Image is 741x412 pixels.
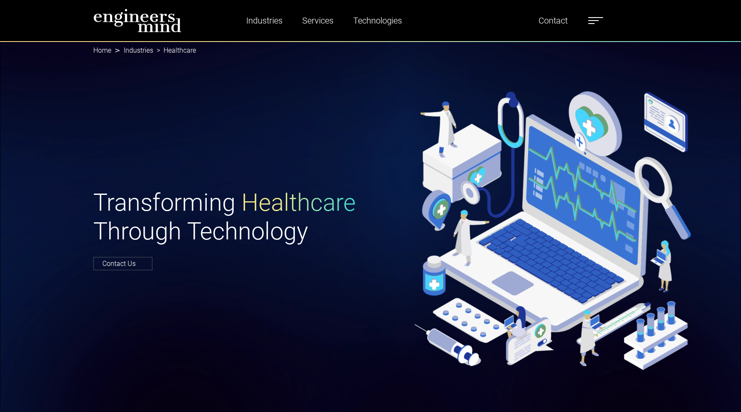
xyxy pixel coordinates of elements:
span: Healthcare [241,188,356,217]
a: Services [299,11,337,30]
a: Technologies [350,11,405,30]
h1: Transforming Through Technology [93,188,366,246]
a: Industries [243,11,286,30]
nav: breadcrumb [93,41,648,60]
a: Contact [535,11,571,30]
img: logo [93,9,182,33]
li: Healthcare [153,45,196,56]
a: Industries [124,46,153,54]
a: Home [93,46,111,54]
a: Contact Us [93,257,152,270]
